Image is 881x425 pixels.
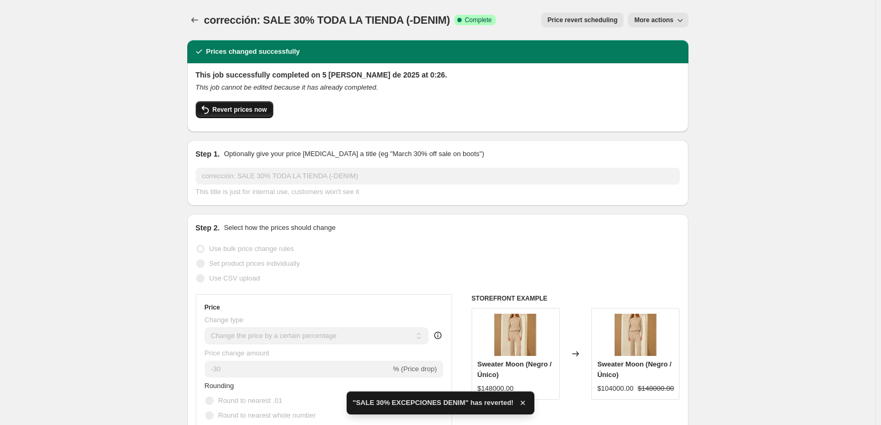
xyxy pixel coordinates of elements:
[196,168,680,185] input: 30% off holiday sale
[541,13,624,27] button: Price revert scheduling
[218,411,316,419] span: Round to nearest whole number
[628,13,688,27] button: More actions
[209,245,294,253] span: Use bulk price change rules
[205,361,391,378] input: -15
[353,398,514,408] span: "SALE 30% EXCEPCIONES DENIM" has reverted!
[477,383,514,394] div: $148000.00
[494,314,537,356] img: Millie0782_34a6bf10-f956-436e-a752-77d8c33035f1_80x.jpg
[204,14,450,26] span: corrección: SALE 30% TODA LA TIENDA (-DENIM)
[597,360,672,379] span: Sweater Moon (Negro / Único)
[209,274,260,282] span: Use CSV upload
[548,16,618,24] span: Price revert scheduling
[205,316,244,324] span: Change type
[196,223,220,233] h2: Step 2.
[634,16,673,24] span: More actions
[597,383,634,394] div: $104000.00
[196,83,378,91] i: This job cannot be edited because it has already completed.
[638,383,674,394] strike: $148000.00
[196,149,220,159] h2: Step 1.
[205,303,220,312] h3: Price
[206,46,300,57] h2: Prices changed successfully
[477,360,552,379] span: Sweater Moon (Negro / Único)
[433,330,443,341] div: help
[196,188,359,196] span: This title is just for internal use, customers won't see it
[224,223,336,233] p: Select how the prices should change
[465,16,492,24] span: Complete
[218,397,282,404] span: Round to nearest .01
[213,105,267,114] span: Revert prices now
[196,101,273,118] button: Revert prices now
[196,70,680,80] h2: This job successfully completed on 5 [PERSON_NAME] de 2025 at 0:26.
[209,259,300,267] span: Set product prices individually
[205,382,234,390] span: Rounding
[205,349,270,357] span: Price change amount
[393,365,437,373] span: % (Price drop)
[224,149,484,159] p: Optionally give your price [MEDICAL_DATA] a title (eg "March 30% off sale on boots")
[187,13,202,27] button: Price change jobs
[615,314,657,356] img: Millie0782_34a6bf10-f956-436e-a752-77d8c33035f1_80x.jpg
[472,294,680,303] h6: STOREFRONT EXAMPLE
